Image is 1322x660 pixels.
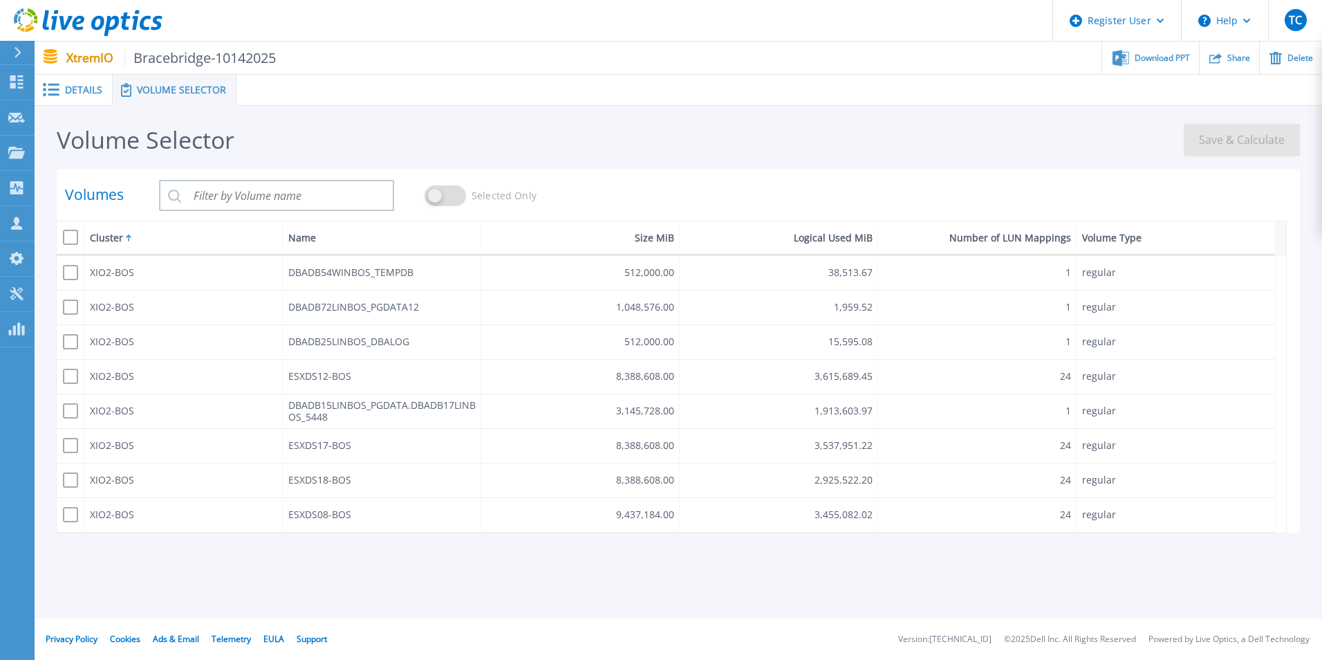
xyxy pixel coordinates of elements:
div: ESXDS08-BOS [288,510,351,521]
div: XIO2-BOS [90,475,134,486]
div: XIO2-BOS [90,302,134,313]
div: 1 [1065,268,1071,279]
div: DBADB54WINBOS_TEMPDB [288,268,413,279]
div: XIO2-BOS [90,441,134,452]
div: regular [1082,337,1116,348]
li: Version: [TECHNICAL_ID] [898,635,991,644]
div: 512,000.00 [624,337,674,348]
div: 3,615,689.45 [814,372,873,383]
div: 1,048,576.00 [616,302,674,313]
input: Filter by Volume name [159,180,394,211]
div: DBADB25LINBOS_DBALOG [288,337,409,348]
div: XIO2-BOS [90,372,134,383]
div: 512,000.00 [624,268,674,279]
div: 3,145,728.00 [616,406,674,417]
div: 8,388,608.00 [616,475,674,486]
div: 1 [1065,337,1071,348]
button: Save & Calculate [1184,124,1300,156]
p: XtremIO [66,50,277,66]
div: 38,513.67 [828,268,873,279]
span: Selected Only [472,190,537,201]
span: Bracebridge-10142025 [124,50,277,66]
div: 3,455,082.02 [814,510,873,521]
div: XIO2-BOS [90,510,134,521]
div: Name [288,228,316,248]
div: Size MiB [635,228,674,248]
span: Volume Selector [137,85,226,95]
span: Delete [1287,54,1313,62]
div: 24 [1060,510,1071,521]
div: 24 [1060,372,1071,383]
div: DBADB72LINBOS_PGDATA12 [288,302,419,313]
div: ESXDS18-BOS [288,475,351,486]
div: 8,388,608.00 [616,372,674,383]
div: 1 [1065,302,1071,313]
div: regular [1082,441,1116,452]
span: Details [65,85,102,95]
div: 1,959.52 [834,302,873,313]
span: Save & Calculate [1199,131,1285,149]
div: 8,388,608.00 [616,441,674,452]
div: XIO2-BOS [90,337,134,348]
li: Powered by Live Optics, a Dell Technology [1148,635,1310,644]
div: regular [1082,268,1116,279]
a: EULA [263,633,284,645]
div: Number of LUN Mappings [949,228,1071,248]
div: XIO2-BOS [90,268,134,279]
div: regular [1082,302,1116,313]
div: Cluster [90,228,123,248]
span: Download PPT [1135,54,1190,62]
div: 2,925,522.20 [814,475,873,486]
p: Volumes [65,186,134,205]
div: 9,437,184.00 [616,510,674,521]
div: ESXDS12-BOS [288,372,351,383]
div: DBADB15LINBOS_PGDATA.DBADB17LINBOS_5448 [288,400,476,422]
div: 24 [1060,441,1071,452]
div: 15,595.08 [828,337,873,348]
div: regular [1082,475,1116,486]
a: Ads & Email [153,633,199,645]
div: Volume Type [1082,228,1142,248]
div: XIO2-BOS [90,406,134,417]
a: Privacy Policy [46,633,97,645]
a: Telemetry [212,633,251,645]
div: 3,537,951.22 [814,441,873,452]
div: regular [1082,510,1116,521]
a: Cookies [110,633,140,645]
div: 1 [1065,406,1071,417]
div: regular [1082,406,1116,417]
div: Volume Selector [57,124,234,156]
span: Share [1227,54,1250,62]
li: © 2025 Dell Inc. All Rights Reserved [1004,635,1136,644]
div: ESXDS17-BOS [288,441,351,452]
div: regular [1082,372,1116,383]
div: Logical Used MiB [794,228,873,248]
div: 1,913,603.97 [814,406,873,417]
div: 24 [1060,475,1071,486]
a: Support [297,633,327,645]
span: TC [1289,15,1302,26]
